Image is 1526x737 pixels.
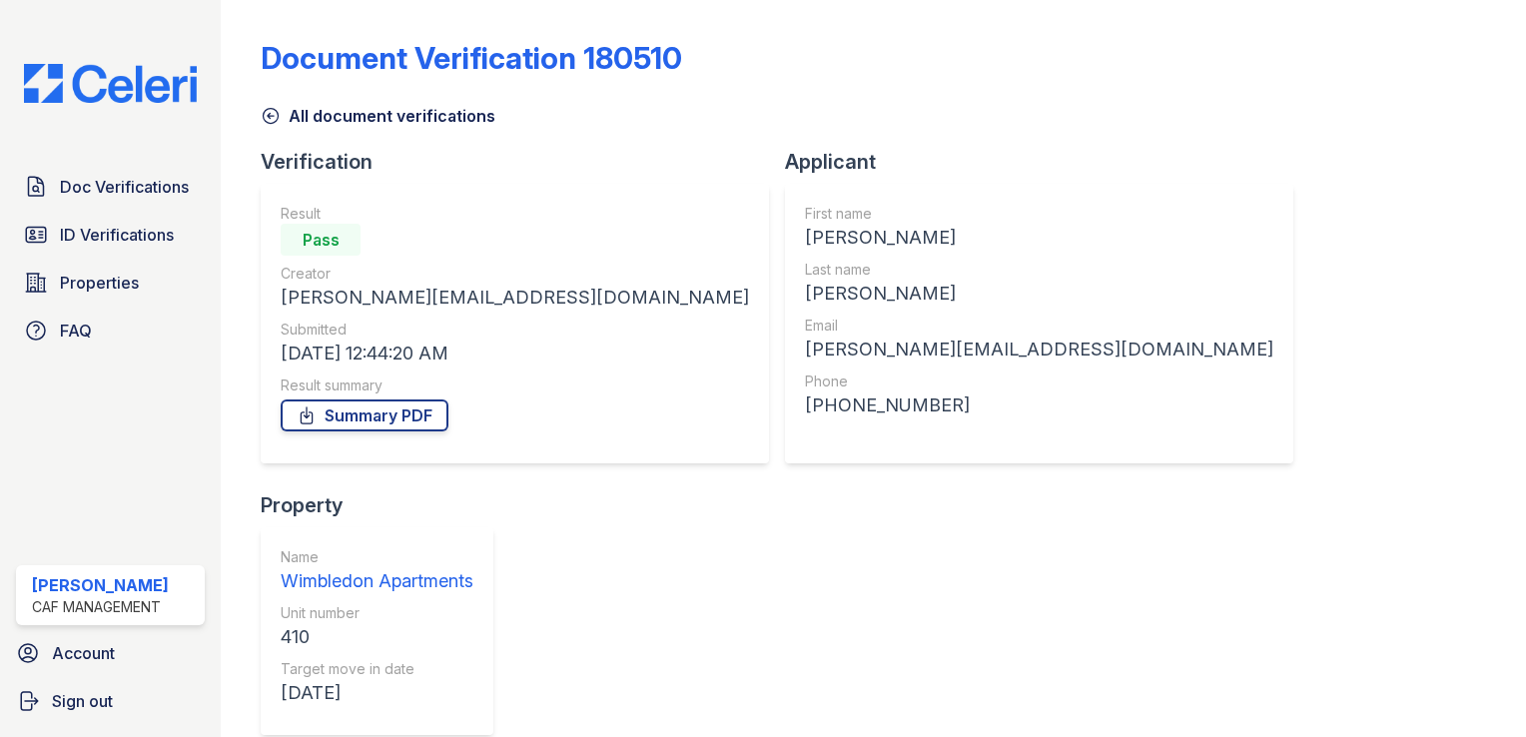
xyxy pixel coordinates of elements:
a: ID Verifications [16,215,205,255]
a: Sign out [8,681,213,721]
div: Document Verification 180510 [261,40,682,76]
div: Phone [805,371,1273,391]
span: Properties [60,271,139,295]
div: Wimbledon Apartments [281,567,473,595]
span: ID Verifications [60,223,174,247]
a: Account [8,633,213,673]
div: Name [281,547,473,567]
span: Doc Verifications [60,175,189,199]
a: Properties [16,263,205,303]
div: Email [805,316,1273,336]
div: Pass [281,224,361,256]
img: CE_Logo_Blue-a8612792a0a2168367f1c8372b55b34899dd931a85d93a1a3d3e32e68fde9ad4.png [8,64,213,103]
iframe: chat widget [1442,657,1506,717]
div: Result [281,204,749,224]
div: [PERSON_NAME] [805,280,1273,308]
div: Applicant [785,148,1309,176]
div: Last name [805,260,1273,280]
div: Result summary [281,375,749,395]
div: First name [805,204,1273,224]
div: [PERSON_NAME] [805,224,1273,252]
div: Target move in date [281,659,473,679]
div: 410 [281,623,473,651]
div: [PERSON_NAME] [32,573,169,597]
div: Verification [261,148,785,176]
div: [PHONE_NUMBER] [805,391,1273,419]
div: Property [261,491,509,519]
div: [DATE] [281,679,473,707]
span: FAQ [60,319,92,343]
a: Doc Verifications [16,167,205,207]
div: [DATE] 12:44:20 AM [281,340,749,368]
a: All document verifications [261,104,495,128]
span: Sign out [52,689,113,713]
a: Summary PDF [281,399,448,431]
a: Name Wimbledon Apartments [281,547,473,595]
div: Creator [281,264,749,284]
div: [PERSON_NAME][EMAIL_ADDRESS][DOMAIN_NAME] [805,336,1273,364]
div: Submitted [281,320,749,340]
div: CAF Management [32,597,169,617]
span: Account [52,641,115,665]
a: FAQ [16,311,205,351]
div: Unit number [281,603,473,623]
div: [PERSON_NAME][EMAIL_ADDRESS][DOMAIN_NAME] [281,284,749,312]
